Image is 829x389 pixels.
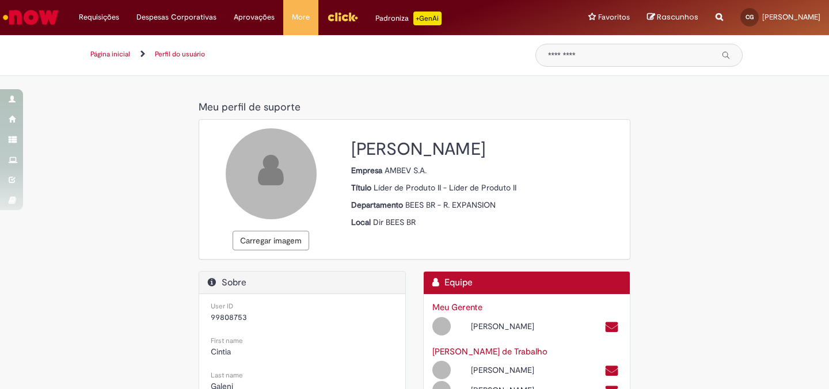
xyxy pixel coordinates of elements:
[432,303,621,312] h3: Meu Gerente
[657,12,698,22] span: Rascunhos
[327,8,358,25] img: click_logo_yellow_360x200.png
[647,12,698,23] a: Rascunhos
[351,140,621,159] h2: [PERSON_NAME]
[413,12,442,25] p: +GenAi
[462,321,578,332] div: [PERSON_NAME]
[199,101,301,114] span: Meu perfil de suporte
[208,277,397,288] h2: Sobre
[373,217,416,227] span: Dir BEES BR
[424,359,579,379] div: Open Profile: Adriano Barbosa Guarda De Souza
[746,13,754,21] span: CG
[351,217,373,227] strong: Local
[462,364,578,376] div: [PERSON_NAME]
[351,182,374,193] strong: Título
[351,165,385,176] strong: Empresa
[292,12,310,23] span: More
[211,312,247,322] span: 99808753
[90,49,130,59] a: Página inicial
[211,346,231,357] span: Cintia
[233,231,309,250] button: Carregar imagem
[79,12,119,23] span: Requisições
[234,12,275,23] span: Aprovações
[211,371,243,380] small: Last name
[351,200,405,210] strong: Departamento
[405,200,496,210] span: BEES BR - R. EXPANSION
[86,44,518,65] ul: Trilhas de página
[374,182,516,193] span: Líder de Produto II - Líder de Produto II
[155,49,205,59] a: Perfil do usuário
[211,302,233,311] small: User ID
[385,165,427,176] span: AMBEV S.A.
[136,12,216,23] span: Despesas Corporativas
[598,12,630,23] span: Favoritos
[604,321,619,334] a: Enviar um e-mail para Gustavo.Giacomini@bees.com
[424,315,579,335] div: Open Profile: Gustavo De Nes Giacomini
[1,6,60,29] img: ServiceNow
[432,347,621,357] h3: [PERSON_NAME] de Trabalho
[604,364,619,377] a: Enviar um e-mail para Adriano.Souza@bees.com
[211,336,243,345] small: First name
[375,12,442,25] div: Padroniza
[432,277,621,288] h2: Equipe
[762,12,820,22] span: [PERSON_NAME]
